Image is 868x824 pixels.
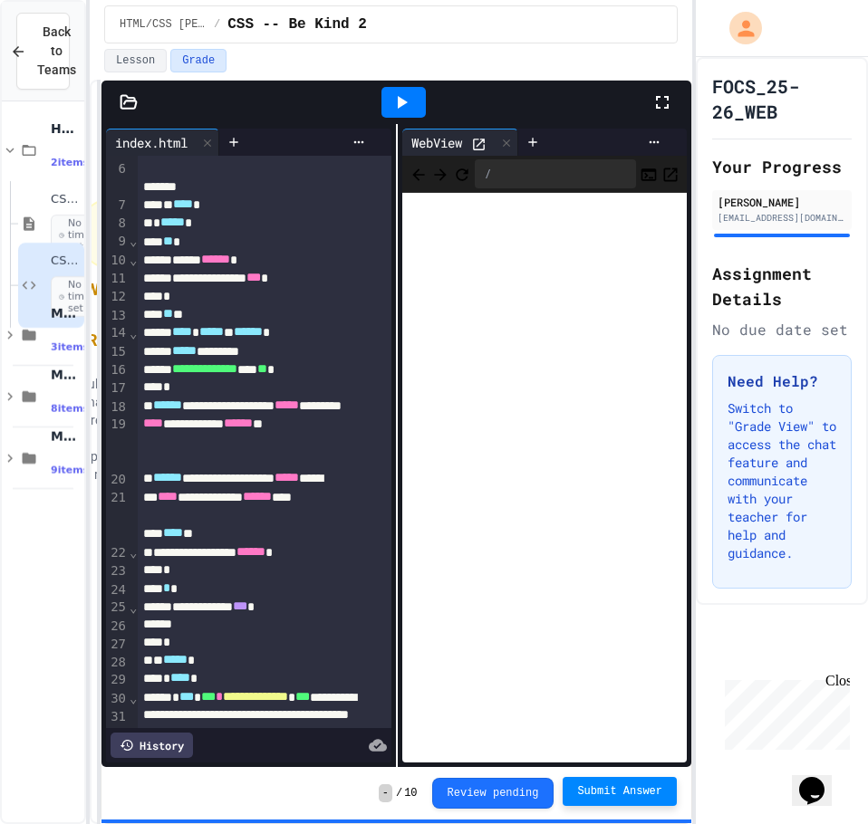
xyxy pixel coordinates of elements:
h1: FOCS_25-26_WEB [712,73,852,124]
span: / [396,786,402,800]
span: 9 items [51,465,89,476]
div: 6 [106,160,129,197]
span: HTML/CSS [PERSON_NAME] [51,120,81,137]
div: 24 [106,581,129,599]
button: Open in new tab [661,163,680,185]
div: 21 [106,489,129,544]
div: 13 [106,307,129,325]
button: Review pending [432,778,555,809]
div: No due date set [712,319,852,340]
div: 23 [106,562,129,580]
div: 28 [106,654,129,672]
div: 19 [106,416,129,471]
div: Chat with us now!Close [7,7,125,115]
button: Console [640,163,658,185]
span: HTML/CSS Campbell [120,17,207,32]
div: index.html [106,133,197,152]
iframe: chat widget [718,673,850,750]
div: 11 [106,270,129,288]
span: Fold line [129,253,138,267]
span: Module 2: HTML [51,428,81,445]
div: [PERSON_NAME] [718,194,846,210]
span: CSS -- Practice Activity 1 [51,192,81,207]
span: Fold line [129,234,138,248]
div: / [475,159,636,188]
div: 16 [106,361,129,379]
span: Back to Teams [37,23,76,80]
span: Module 1: Intro to the Web [51,367,81,383]
span: 3 items [51,341,89,353]
span: 8 items [51,403,89,415]
div: index.html [106,129,219,156]
span: Fold line [129,326,138,340]
div: 31 [106,708,129,781]
div: 17 [106,379,129,398]
button: Back to Teams [16,13,70,90]
span: No time set [51,215,104,256]
button: Lesson [104,49,167,72]
div: 12 [106,288,129,306]
span: CSS -- Be Kind 2 [51,254,81,269]
div: [EMAIL_ADDRESS][DOMAIN_NAME] [718,211,846,225]
h2: Your Progress [712,154,852,179]
div: 20 [106,471,129,489]
div: WebView [402,129,518,156]
div: History [111,733,193,758]
div: 7 [106,196,129,215]
span: Forward [431,162,449,185]
span: 2 items [51,157,89,168]
span: - [379,784,392,802]
div: 15 [106,343,129,361]
iframe: chat widget [792,752,850,806]
div: 25 [106,599,129,617]
div: 18 [106,398,129,417]
span: 10 [404,786,417,800]
button: Refresh [453,163,471,185]
span: No time set [51,276,104,318]
span: Module 0: Welcome to Web Development [51,305,81,321]
span: Submit Answer [577,784,662,799]
span: Fold line [129,600,138,615]
span: / [214,17,220,32]
button: Submit Answer [563,777,677,806]
iframe: Web Preview [402,193,687,763]
div: 27 [106,636,129,654]
button: Grade [170,49,227,72]
div: 29 [106,671,129,689]
p: Switch to "Grade View" to access the chat feature and communicate with your teacher for help and ... [728,399,836,562]
div: 26 [106,618,129,636]
span: Fold line [129,691,138,705]
div: 22 [106,544,129,562]
div: 30 [106,690,129,708]
h3: Need Help? [728,370,836,392]
span: Back [410,162,428,185]
div: My Account [710,7,767,49]
span: Fold line [129,545,138,560]
span: CSS -- Be Kind 2 [227,14,367,35]
div: 10 [106,252,129,270]
div: 14 [106,324,129,342]
h2: Assignment Details [712,261,852,311]
div: 8 [106,215,129,233]
div: 9 [106,233,129,251]
div: WebView [402,133,471,152]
